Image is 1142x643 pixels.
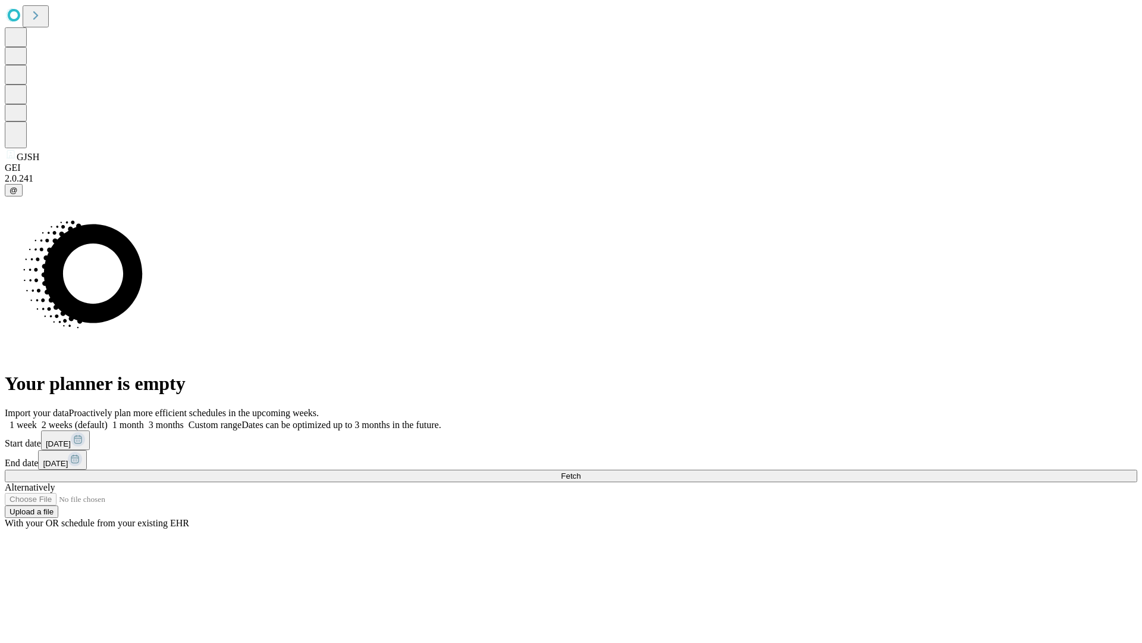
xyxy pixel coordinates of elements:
span: 1 month [112,420,144,430]
div: Start date [5,430,1137,450]
span: With your OR schedule from your existing EHR [5,518,189,528]
span: [DATE] [46,439,71,448]
span: Custom range [189,420,241,430]
span: Proactively plan more efficient schedules in the upcoming weeks. [69,408,319,418]
span: 2 weeks (default) [42,420,108,430]
button: [DATE] [38,450,87,470]
button: Fetch [5,470,1137,482]
span: Alternatively [5,482,55,492]
div: End date [5,450,1137,470]
div: 2.0.241 [5,173,1137,184]
button: Upload a file [5,505,58,518]
span: Fetch [561,472,581,480]
button: @ [5,184,23,196]
span: [DATE] [43,459,68,468]
span: 1 week [10,420,37,430]
span: Import your data [5,408,69,418]
span: GJSH [17,152,39,162]
h1: Your planner is empty [5,373,1137,395]
div: GEI [5,163,1137,173]
span: @ [10,186,18,195]
button: [DATE] [41,430,90,450]
span: 3 months [149,420,184,430]
span: Dates can be optimized up to 3 months in the future. [241,420,441,430]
